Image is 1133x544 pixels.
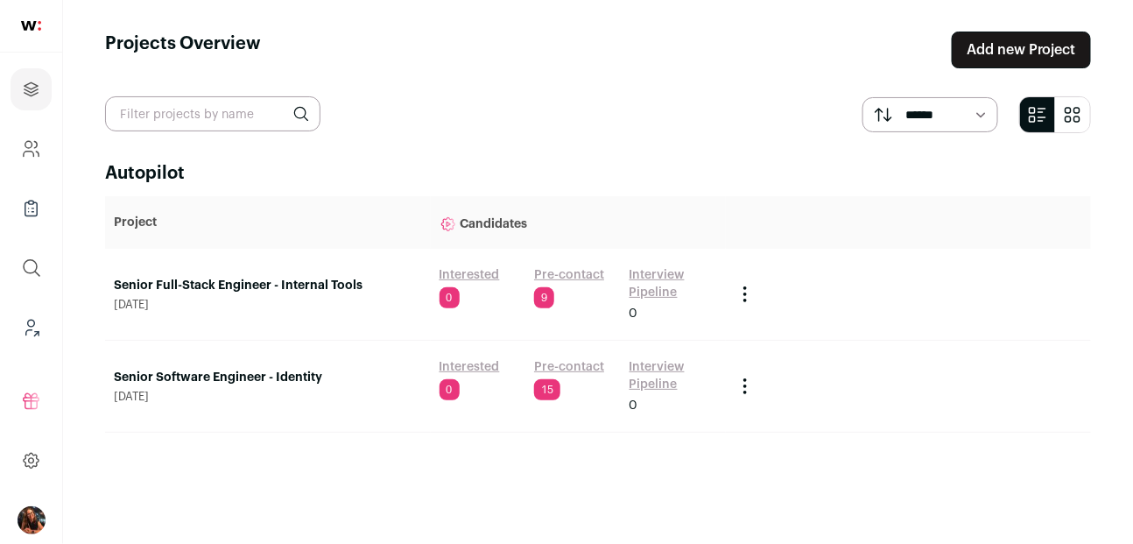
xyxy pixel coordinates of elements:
[11,128,52,170] a: Company and ATS Settings
[440,205,718,240] p: Candidates
[440,358,500,376] a: Interested
[11,307,52,349] a: Leads (Backoffice)
[735,376,756,397] button: Project Actions
[630,266,718,301] a: Interview Pipeline
[105,161,1091,186] h2: Autopilot
[11,68,52,110] a: Projects
[114,214,422,231] p: Project
[630,397,638,414] span: 0
[105,96,320,131] input: Filter projects by name
[105,32,261,68] h1: Projects Overview
[114,369,422,386] a: Senior Software Engineer - Identity
[440,266,500,284] a: Interested
[735,284,756,305] button: Project Actions
[440,379,460,400] span: 0
[630,358,718,393] a: Interview Pipeline
[18,506,46,534] button: Open dropdown
[114,390,422,404] span: [DATE]
[18,506,46,534] img: 13968079-medium_jpg
[114,277,422,294] a: Senior Full-Stack Engineer - Internal Tools
[630,305,638,322] span: 0
[440,287,460,308] span: 0
[114,298,422,312] span: [DATE]
[534,358,604,376] a: Pre-contact
[534,287,554,308] span: 9
[21,21,41,31] img: wellfound-shorthand-0d5821cbd27db2630d0214b213865d53afaa358527fdda9d0ea32b1df1b89c2c.svg
[534,266,604,284] a: Pre-contact
[534,379,560,400] span: 15
[11,187,52,230] a: Company Lists
[952,32,1091,68] a: Add new Project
